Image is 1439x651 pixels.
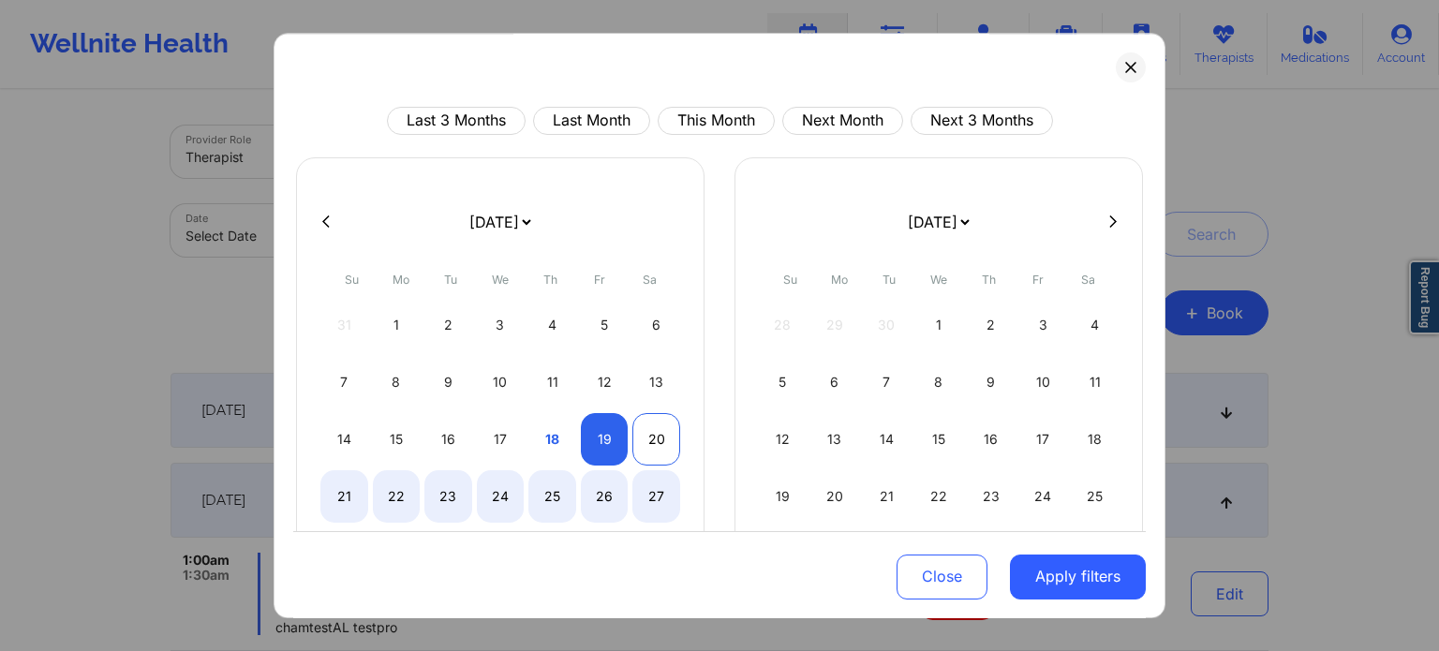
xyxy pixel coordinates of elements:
abbr: Monday [393,273,409,287]
div: Tue Sep 23 2025 [424,470,472,523]
div: Tue Sep 16 2025 [424,413,472,466]
div: Sun Sep 07 2025 [320,356,368,408]
div: Mon Oct 13 2025 [811,413,859,466]
div: Wed Oct 15 2025 [915,413,963,466]
div: Tue Oct 28 2025 [863,527,911,580]
div: Mon Sep 08 2025 [373,356,421,408]
div: Sat Sep 13 2025 [632,356,680,408]
div: Sat Oct 25 2025 [1071,470,1119,523]
abbr: Saturday [643,273,657,287]
div: Thu Sep 11 2025 [528,356,576,408]
button: Next Month [782,107,903,135]
div: Thu Sep 18 2025 [528,413,576,466]
abbr: Sunday [345,273,359,287]
abbr: Thursday [543,273,557,287]
div: Tue Sep 30 2025 [424,527,472,580]
div: Thu Oct 23 2025 [967,470,1015,523]
div: Sun Oct 05 2025 [759,356,807,408]
div: Wed Oct 01 2025 [915,299,963,351]
abbr: Wednesday [930,273,947,287]
div: Sat Sep 27 2025 [632,470,680,523]
abbr: Friday [594,273,605,287]
abbr: Friday [1032,273,1044,287]
div: Fri Oct 03 2025 [1019,299,1067,351]
div: Fri Sep 26 2025 [581,470,629,523]
div: Tue Oct 14 2025 [863,413,911,466]
div: Mon Sep 29 2025 [373,527,421,580]
abbr: Tuesday [444,273,457,287]
abbr: Tuesday [883,273,896,287]
div: Sat Oct 11 2025 [1071,356,1119,408]
abbr: Wednesday [492,273,509,287]
div: Sun Oct 12 2025 [759,413,807,466]
div: Wed Sep 03 2025 [477,299,525,351]
div: Mon Oct 06 2025 [811,356,859,408]
div: Sun Oct 19 2025 [759,470,807,523]
div: Wed Oct 22 2025 [915,470,963,523]
div: Thu Oct 09 2025 [967,356,1015,408]
div: Mon Oct 20 2025 [811,470,859,523]
div: Mon Sep 01 2025 [373,299,421,351]
div: Sun Oct 26 2025 [759,527,807,580]
abbr: Saturday [1081,273,1095,287]
div: Wed Sep 17 2025 [477,413,525,466]
div: Mon Sep 15 2025 [373,413,421,466]
div: Wed Oct 29 2025 [915,527,963,580]
div: Wed Sep 10 2025 [477,356,525,408]
div: Fri Oct 10 2025 [1019,356,1067,408]
abbr: Thursday [982,273,996,287]
abbr: Monday [831,273,848,287]
div: Fri Oct 31 2025 [1019,527,1067,580]
button: Last Month [533,107,650,135]
div: Sat Oct 04 2025 [1071,299,1119,351]
div: Sat Sep 20 2025 [632,413,680,466]
button: Apply filters [1010,554,1146,599]
button: This Month [658,107,775,135]
div: Mon Oct 27 2025 [811,527,859,580]
div: Sat Oct 18 2025 [1071,413,1119,466]
button: Close [897,554,987,599]
div: Wed Sep 24 2025 [477,470,525,523]
div: Fri Oct 24 2025 [1019,470,1067,523]
div: Fri Sep 12 2025 [581,356,629,408]
div: Sat Sep 06 2025 [632,299,680,351]
div: Thu Oct 30 2025 [967,527,1015,580]
div: Thu Sep 25 2025 [528,470,576,523]
div: Mon Sep 22 2025 [373,470,421,523]
div: Fri Sep 05 2025 [581,299,629,351]
div: Sun Sep 14 2025 [320,413,368,466]
div: Tue Oct 21 2025 [863,470,911,523]
div: Tue Oct 07 2025 [863,356,911,408]
div: Tue Sep 02 2025 [424,299,472,351]
div: Sun Sep 28 2025 [320,527,368,580]
abbr: Sunday [783,273,797,287]
div: Thu Oct 02 2025 [967,299,1015,351]
button: Next 3 Months [911,107,1053,135]
div: Tue Sep 09 2025 [424,356,472,408]
div: Fri Sep 19 2025 [581,413,629,466]
div: Thu Sep 04 2025 [528,299,576,351]
button: Last 3 Months [387,107,526,135]
div: Sun Sep 21 2025 [320,470,368,523]
div: Fri Oct 17 2025 [1019,413,1067,466]
div: Wed Oct 08 2025 [915,356,963,408]
div: Thu Oct 16 2025 [967,413,1015,466]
